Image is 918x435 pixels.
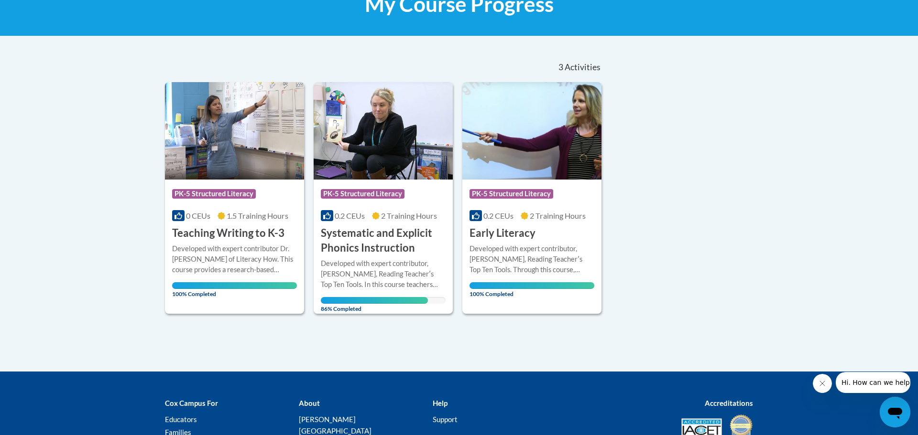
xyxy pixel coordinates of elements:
[483,211,514,220] span: 0.2 CEUs
[321,189,404,199] span: PK-5 Structured Literacy
[6,7,77,14] span: Hi. How can we help?
[321,297,428,312] span: 86% Completed
[462,82,601,180] img: Course Logo
[470,282,594,297] span: 100% Completed
[321,297,428,304] div: Your progress
[314,82,453,180] img: Course Logo
[227,211,288,220] span: 1.5 Training Hours
[165,415,197,424] a: Educators
[381,211,437,220] span: 2 Training Hours
[172,244,297,275] div: Developed with expert contributor Dr. [PERSON_NAME] of Literacy How. This course provides a resea...
[172,282,297,297] span: 100% Completed
[299,399,320,407] b: About
[558,62,563,73] span: 3
[314,82,453,313] a: Course LogoPK-5 Structured Literacy0.2 CEUs2 Training Hours Systematic and Explicit Phonics Instr...
[299,415,372,435] a: [PERSON_NAME][GEOGRAPHIC_DATA]
[165,82,304,180] img: Course Logo
[321,226,446,255] h3: Systematic and Explicit Phonics Instruction
[321,258,446,290] div: Developed with expert contributor, [PERSON_NAME], Reading Teacherʹs Top Ten Tools. In this course...
[470,189,553,199] span: PK-5 Structured Literacy
[165,82,304,313] a: Course LogoPK-5 Structured Literacy0 CEUs1.5 Training Hours Teaching Writing to K-3Developed with...
[470,244,594,275] div: Developed with expert contributor, [PERSON_NAME], Reading Teacherʹs Top Ten Tools. Through this c...
[462,82,601,313] a: Course LogoPK-5 Structured Literacy0.2 CEUs2 Training Hours Early LiteracyDeveloped with expert c...
[433,415,458,424] a: Support
[186,211,210,220] span: 0 CEUs
[836,372,910,393] iframe: Message from company
[172,189,256,199] span: PK-5 Structured Literacy
[530,211,586,220] span: 2 Training Hours
[470,226,535,241] h3: Early Literacy
[470,282,594,289] div: Your progress
[172,226,284,241] h3: Teaching Writing to K-3
[565,62,601,73] span: Activities
[705,399,753,407] b: Accreditations
[335,211,365,220] span: 0.2 CEUs
[813,374,832,393] iframe: Close message
[880,397,910,427] iframe: Button to launch messaging window
[172,282,297,289] div: Your progress
[165,399,218,407] b: Cox Campus For
[433,399,448,407] b: Help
